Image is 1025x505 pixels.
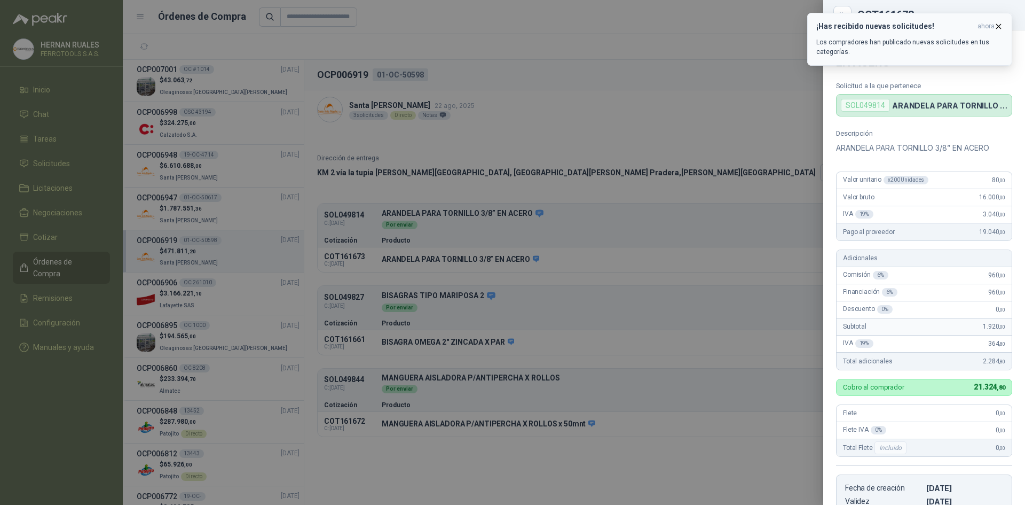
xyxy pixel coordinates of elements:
span: ,00 [999,290,1005,296]
span: Valor unitario [843,176,928,184]
span: 19.040 [979,228,1005,236]
span: IVA [843,339,873,348]
span: ,00 [999,307,1005,313]
span: Comisión [843,271,888,279]
button: ¡Has recibido nuevas solicitudes!ahora Los compradores han publicado nuevas solicitudes en tus ca... [807,13,1012,66]
span: ,00 [999,324,1005,330]
span: 21.324 [974,383,1005,391]
span: 1.920 [983,323,1005,330]
span: ,80 [999,359,1005,364]
p: ARANDELA PARA TORNILLO 3/8” EN ACERO [836,142,1012,154]
span: ,80 [999,341,1005,347]
div: SOL049814 [841,99,890,112]
span: IVA [843,210,873,219]
div: 0 % [877,305,893,314]
span: Descuento [843,305,893,314]
span: ,00 [999,195,1005,200]
span: 0 [996,426,1005,434]
span: 364 [988,340,1005,347]
p: Cobro al comprador [843,384,904,391]
span: ,00 [999,445,1005,451]
div: 0 % [871,426,886,434]
span: 960 [988,271,1005,279]
span: 0 [996,444,1005,452]
span: ,00 [999,177,1005,183]
span: 2.284 [983,358,1005,365]
span: Flete [843,409,857,417]
div: COT161673 [857,10,1012,20]
span: Financiación [843,288,897,297]
span: ,80 [997,384,1005,391]
p: Los compradores han publicado nuevas solicitudes en tus categorías. [816,37,1003,57]
span: Valor bruto [843,193,874,201]
div: 19 % [855,210,874,219]
span: 960 [988,289,1005,296]
span: Flete IVA [843,426,886,434]
div: 6 % [873,271,888,279]
span: Pago al proveedor [843,228,895,236]
span: ahora [977,22,995,31]
span: 16.000 [979,193,1005,201]
p: [DATE] [926,484,1003,493]
div: 19 % [855,339,874,348]
span: ,00 [999,410,1005,416]
div: 6 % [882,288,897,297]
button: Close [836,9,849,21]
h3: ¡Has recibido nuevas solicitudes! [816,22,973,31]
p: ARANDELA PARA TORNILLO 3/8” EN ACERO [892,101,1007,110]
span: ,00 [999,428,1005,433]
span: 3.040 [983,211,1005,218]
div: Incluido [874,441,906,454]
span: Subtotal [843,323,866,330]
span: ,00 [999,273,1005,278]
div: Total adicionales [837,353,1012,370]
div: Adicionales [837,250,1012,267]
span: Total Flete [843,441,909,454]
span: 0 [996,306,1005,313]
span: 0 [996,409,1005,417]
p: Solicitud a la que pertenece [836,82,1012,90]
p: Descripción [836,129,1012,137]
span: ,00 [999,212,1005,217]
span: 80 [992,176,1005,184]
p: Fecha de creación [845,484,922,493]
span: ,00 [999,229,1005,235]
div: x 200 Unidades [884,176,928,184]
